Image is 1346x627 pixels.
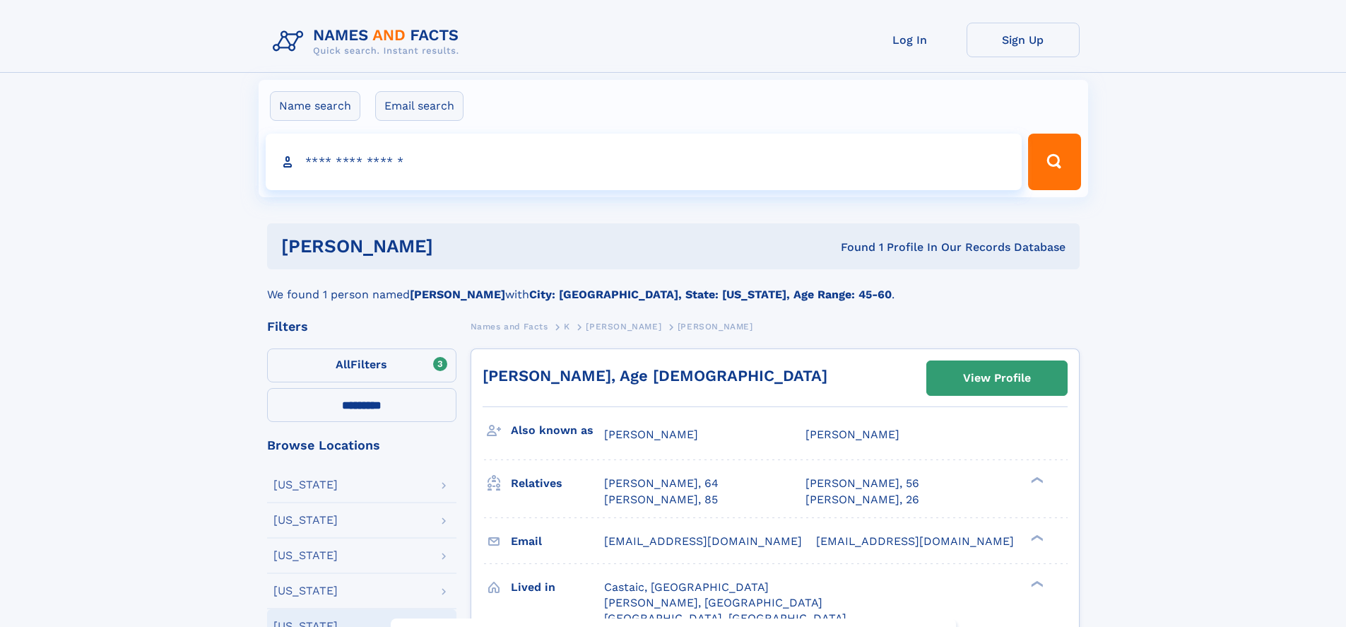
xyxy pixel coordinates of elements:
[967,23,1080,57] a: Sign Up
[511,418,604,443] h3: Also known as
[927,361,1067,395] a: View Profile
[375,91,464,121] label: Email search
[471,317,548,335] a: Names and Facts
[564,322,570,332] span: K
[604,611,846,625] span: [GEOGRAPHIC_DATA], [GEOGRAPHIC_DATA]
[511,471,604,496] h3: Relatives
[483,367,827,385] a: [PERSON_NAME], Age [DEMOGRAPHIC_DATA]
[805,428,899,441] span: [PERSON_NAME]
[637,240,1065,255] div: Found 1 Profile In Our Records Database
[805,492,919,508] a: [PERSON_NAME], 26
[586,322,661,332] span: [PERSON_NAME]
[678,322,753,332] span: [PERSON_NAME]
[604,428,698,441] span: [PERSON_NAME]
[267,269,1080,303] div: We found 1 person named with .
[604,596,822,609] span: [PERSON_NAME], [GEOGRAPHIC_DATA]
[816,534,1014,548] span: [EMAIL_ADDRESS][DOMAIN_NAME]
[281,238,637,255] h1: [PERSON_NAME]
[267,23,471,61] img: Logo Names and Facts
[273,479,338,491] div: [US_STATE]
[586,317,661,335] a: [PERSON_NAME]
[604,534,802,548] span: [EMAIL_ADDRESS][DOMAIN_NAME]
[529,288,892,301] b: City: [GEOGRAPHIC_DATA], State: [US_STATE], Age Range: 45-60
[273,515,338,526] div: [US_STATE]
[1027,533,1044,542] div: ❯
[273,585,338,597] div: [US_STATE]
[267,320,456,333] div: Filters
[511,529,604,553] h3: Email
[805,476,919,491] a: [PERSON_NAME], 56
[604,492,718,508] a: [PERSON_NAME], 85
[267,348,456,382] label: Filters
[854,23,967,57] a: Log In
[336,358,350,371] span: All
[410,288,505,301] b: [PERSON_NAME]
[1027,579,1044,588] div: ❯
[511,575,604,599] h3: Lived in
[270,91,360,121] label: Name search
[266,134,1022,190] input: search input
[273,550,338,561] div: [US_STATE]
[267,439,456,452] div: Browse Locations
[1028,134,1080,190] button: Search Button
[564,317,570,335] a: K
[604,476,719,491] a: [PERSON_NAME], 64
[1027,476,1044,485] div: ❯
[604,580,769,594] span: Castaic, [GEOGRAPHIC_DATA]
[963,362,1031,394] div: View Profile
